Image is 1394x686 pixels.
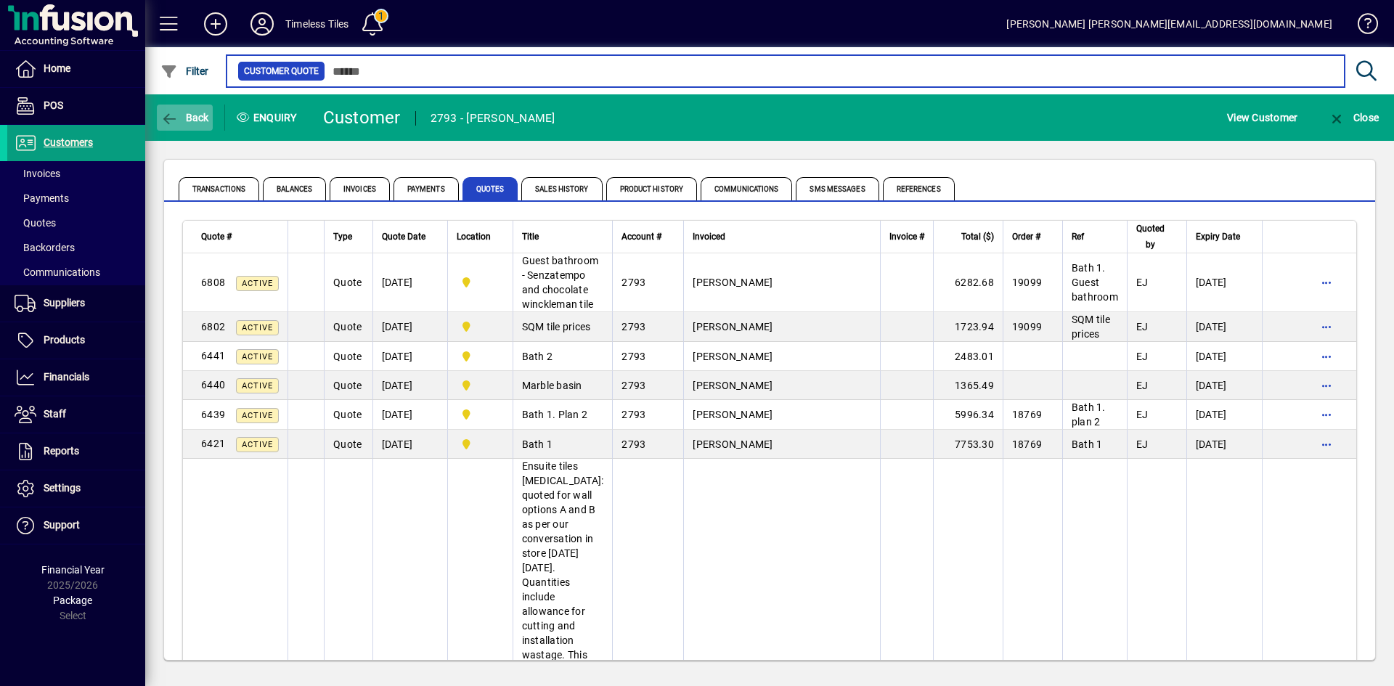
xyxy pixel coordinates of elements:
[333,277,362,288] span: Quote
[7,161,145,186] a: Invoices
[457,229,491,245] span: Location
[44,371,89,383] span: Financials
[372,371,447,400] td: [DATE]
[1136,409,1149,420] span: EJ
[244,64,319,78] span: Customer Quote
[889,229,924,245] span: Invoice #
[1072,229,1084,245] span: Ref
[621,229,661,245] span: Account #
[693,380,773,391] span: [PERSON_NAME]
[1186,400,1262,430] td: [DATE]
[1196,229,1240,245] span: Expiry Date
[44,482,81,494] span: Settings
[44,334,85,346] span: Products
[372,253,447,312] td: [DATE]
[933,253,1003,312] td: 6282.68
[1315,403,1338,426] button: More options
[1012,409,1042,420] span: 18769
[7,433,145,470] a: Reports
[382,229,425,245] span: Quote Date
[7,470,145,507] a: Settings
[225,106,312,129] div: Enquiry
[157,58,213,84] button: Filter
[201,438,225,449] span: 6421
[53,595,92,606] span: Package
[242,279,273,288] span: Active
[1186,342,1262,371] td: [DATE]
[7,359,145,396] a: Financials
[372,430,447,459] td: [DATE]
[15,192,69,204] span: Payments
[457,436,504,452] span: Dunedin
[242,411,273,420] span: Active
[606,177,698,200] span: Product History
[621,229,674,245] div: Account #
[372,342,447,371] td: [DATE]
[15,242,75,253] span: Backorders
[323,106,401,129] div: Customer
[41,564,105,576] span: Financial Year
[693,229,725,245] span: Invoiced
[1347,3,1376,50] a: Knowledge Base
[1186,371,1262,400] td: [DATE]
[1136,221,1178,253] div: Quoted by
[1227,106,1297,129] span: View Customer
[201,229,232,245] span: Quote #
[1072,438,1103,450] span: Bath 1
[621,409,645,420] span: 2793
[693,321,773,332] span: [PERSON_NAME]
[522,255,599,310] span: Guest bathroom - Senzatempo and chocolate winckleman tile
[145,105,225,131] app-page-header-button: Back
[522,351,553,362] span: Bath 2
[457,319,504,335] span: Dunedin
[1012,438,1042,450] span: 18769
[7,235,145,260] a: Backorders
[44,297,85,309] span: Suppliers
[522,229,604,245] div: Title
[457,229,504,245] div: Location
[522,380,582,391] span: Marble basin
[1012,229,1040,245] span: Order #
[961,229,994,245] span: Total ($)
[242,352,273,362] span: Active
[7,186,145,211] a: Payments
[157,105,213,131] button: Back
[1136,277,1149,288] span: EJ
[621,321,645,332] span: 2793
[1136,438,1149,450] span: EJ
[621,277,645,288] span: 2793
[15,168,60,179] span: Invoices
[242,440,273,449] span: Active
[1006,12,1332,36] div: [PERSON_NAME] [PERSON_NAME][EMAIL_ADDRESS][DOMAIN_NAME]
[796,177,879,200] span: SMS Messages
[521,177,602,200] span: Sales History
[201,409,225,420] span: 6439
[394,177,459,200] span: Payments
[7,322,145,359] a: Products
[621,380,645,391] span: 2793
[44,408,66,420] span: Staff
[457,348,504,364] span: Dunedin
[44,62,70,74] span: Home
[7,51,145,87] a: Home
[333,321,362,332] span: Quote
[15,266,100,278] span: Communications
[1186,312,1262,342] td: [DATE]
[1072,314,1110,340] span: SQM tile prices
[1315,315,1338,338] button: More options
[693,438,773,450] span: [PERSON_NAME]
[201,350,225,362] span: 6441
[457,377,504,393] span: Dunedin
[693,409,773,420] span: [PERSON_NAME]
[7,260,145,285] a: Communications
[285,12,348,36] div: Timeless Tiles
[1072,229,1118,245] div: Ref
[522,409,588,420] span: Bath 1. Plan 2
[1313,105,1394,131] app-page-header-button: Close enquiry
[201,321,225,332] span: 6802
[693,351,773,362] span: [PERSON_NAME]
[1315,271,1338,294] button: More options
[239,11,285,37] button: Profile
[333,380,362,391] span: Quote
[263,177,326,200] span: Balances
